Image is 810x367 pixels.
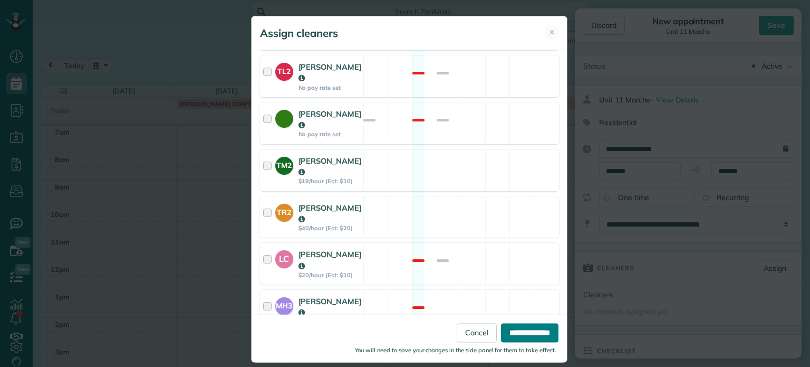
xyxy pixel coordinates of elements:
strong: $40/hour (Est: $20) [298,224,362,232]
a: Cancel [457,324,497,343]
strong: No pay rate set [298,84,362,91]
h5: Assign cleaners [260,26,338,41]
span: ✕ [549,27,555,37]
strong: [PERSON_NAME] [298,249,362,270]
strong: No pay rate set [298,130,362,138]
strong: [PERSON_NAME] [298,62,362,83]
strong: LC [275,250,293,265]
strong: [PERSON_NAME] [298,203,362,224]
strong: TM2 [275,157,293,171]
strong: TL2 [275,63,293,77]
strong: MH3 [275,297,293,312]
strong: $19/hour (Est: $10) [298,177,362,185]
strong: [PERSON_NAME] [298,296,362,317]
strong: [PERSON_NAME] [298,109,362,130]
strong: [PERSON_NAME] [298,156,362,177]
strong: $20/hour (Est: $10) [298,271,362,279]
small: You will need to save your changes in the side panel for them to take effect. [355,347,556,354]
strong: TR2 [275,204,293,218]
